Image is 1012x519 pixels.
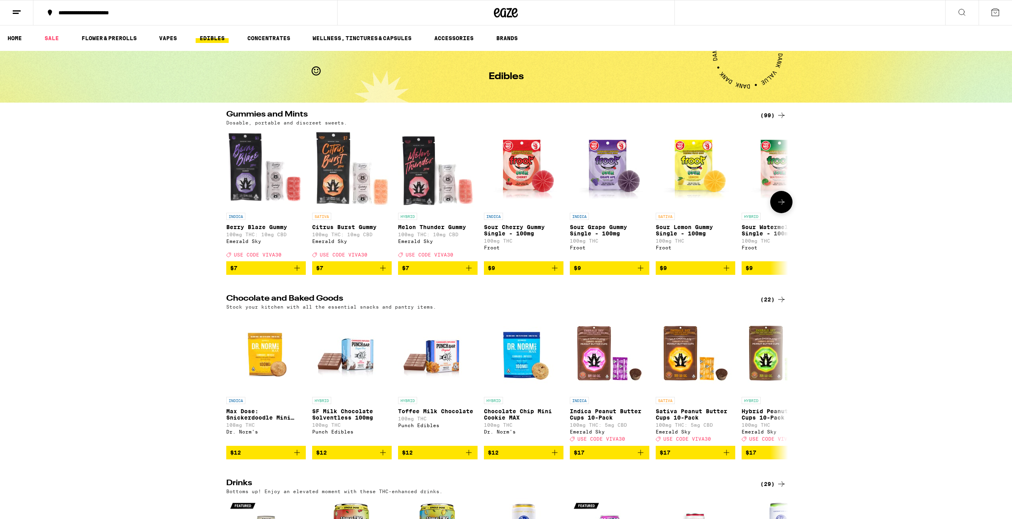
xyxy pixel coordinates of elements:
span: USE CODE VIVA30 [234,252,282,257]
img: Emerald Sky - Berry Blaze Gummy [226,129,306,209]
p: Berry Blaze Gummy [226,224,306,230]
div: Froot [656,245,735,250]
span: $12 [488,449,499,456]
button: Add to bag [742,261,821,275]
a: Open page for Sour Lemon Gummy Single - 100mg from Froot [656,129,735,261]
a: Open page for Chocolate Chip Mini Cookie MAX from Dr. Norm's [484,313,563,445]
p: Sour Grape Gummy Single - 100mg [570,224,649,237]
span: $7 [230,265,237,271]
div: Emerald Sky [226,239,306,244]
div: Froot [570,245,649,250]
button: Add to bag [484,261,563,275]
span: $17 [574,449,585,456]
a: Open page for Toffee Milk Chocolate from Punch Edibles [398,313,478,445]
button: Add to bag [312,261,392,275]
p: 100mg THC: 10mg CBD [226,232,306,237]
h2: Chocolate and Baked Goods [226,295,747,304]
a: Open page for Sour Grape Gummy Single - 100mg from Froot [570,129,649,261]
span: $7 [402,265,409,271]
img: Emerald Sky - Hybrid Peanut Butter Cups 10-Pack [742,313,821,393]
span: USE CODE VIVA30 [320,252,367,257]
a: Open page for Max Dose: Snickerdoodle Mini Cookie - Indica from Dr. Norm's [226,313,306,445]
p: 100mg THC [570,238,649,243]
span: USE CODE VIVA30 [577,437,625,442]
p: HYBRID [398,397,417,404]
img: Froot - Sour Lemon Gummy Single - 100mg [656,129,735,209]
p: HYBRID [484,397,503,404]
img: Froot - Sour Cherry Gummy Single - 100mg [484,129,563,209]
div: Emerald Sky [398,239,478,244]
p: 100mg THC: 5mg CBD [570,422,649,428]
p: 100mg THC [742,422,821,428]
p: SATIVA [656,213,675,220]
p: 100mg THC [656,238,735,243]
p: Toffee Milk Chocolate [398,408,478,414]
button: Add to bag [226,446,306,459]
a: (22) [760,295,786,304]
div: Punch Edibles [312,429,392,434]
p: HYBRID [742,397,761,404]
p: INDICA [570,213,589,220]
p: 100mg THC: 10mg CBD [398,232,478,237]
button: Add to bag [398,261,478,275]
div: Emerald Sky [570,429,649,434]
span: $7 [316,265,323,271]
p: 100mg THC [742,238,821,243]
button: Add to bag [484,446,563,459]
div: Emerald Sky [656,429,735,434]
p: Melon Thunder Gummy [398,224,478,230]
h2: Gummies and Mints [226,111,747,120]
a: HOME [4,33,26,43]
a: Open page for Hybrid Peanut Butter Cups 10-Pack from Emerald Sky [742,313,821,445]
div: Froot [742,245,821,250]
a: WELLNESS, TINCTURES & CAPSULES [309,33,416,43]
img: Punch Edibles - Toffee Milk Chocolate [398,313,478,393]
p: HYBRID [742,213,761,220]
button: Add to bag [656,261,735,275]
p: INDICA [226,397,245,404]
p: 100mg THC [312,422,392,428]
button: Add to bag [226,261,306,275]
a: (99) [760,111,786,120]
span: $12 [230,449,241,456]
div: Emerald Sky [312,239,392,244]
p: Sour Cherry Gummy Single - 100mg [484,224,563,237]
span: $12 [316,449,327,456]
button: Add to bag [312,446,392,459]
img: Punch Edibles - SF Milk Chocolate Solventless 100mg [312,313,392,393]
p: 100mg THC [484,422,563,428]
p: Sour Lemon Gummy Single - 100mg [656,224,735,237]
a: Open page for Sativa Peanut Butter Cups 10-Pack from Emerald Sky [656,313,735,445]
span: $9 [488,265,495,271]
p: Hybrid Peanut Butter Cups 10-Pack [742,408,821,421]
p: HYBRID [398,213,417,220]
a: Open page for Citrus Burst Gummy from Emerald Sky [312,129,392,261]
span: USE CODE VIVA30 [663,437,711,442]
p: Bottoms up! Enjoy an elevated moment with these THC-enhanced drinks. [226,489,443,494]
span: $17 [746,449,756,456]
p: 100mg THC: 10mg CBD [312,232,392,237]
button: Add to bag [742,446,821,459]
span: $9 [660,265,667,271]
img: Emerald Sky - Sativa Peanut Butter Cups 10-Pack [656,313,735,393]
a: Open page for Sour Watermelon Gummy Single - 100mg from Froot [742,129,821,261]
h2: Drinks [226,479,747,489]
p: Dosable, portable and discreet sweets. [226,120,347,125]
a: CONCENTRATES [243,33,294,43]
div: Dr. Norm's [226,429,306,434]
a: EDIBLES [196,33,229,43]
div: Froot [484,245,563,250]
p: 100mg THC [398,416,478,421]
p: 100mg THC: 5mg CBD [656,422,735,428]
button: Add to bag [398,446,478,459]
p: Indica Peanut Butter Cups 10-Pack [570,408,649,421]
img: Dr. Norm's - Max Dose: Snickerdoodle Mini Cookie - Indica [226,313,306,393]
p: 108mg THC [226,422,306,428]
span: $9 [746,265,753,271]
a: Open page for Sour Cherry Gummy Single - 100mg from Froot [484,129,563,261]
p: INDICA [570,397,589,404]
div: Emerald Sky [742,429,821,434]
div: (29) [760,479,786,489]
